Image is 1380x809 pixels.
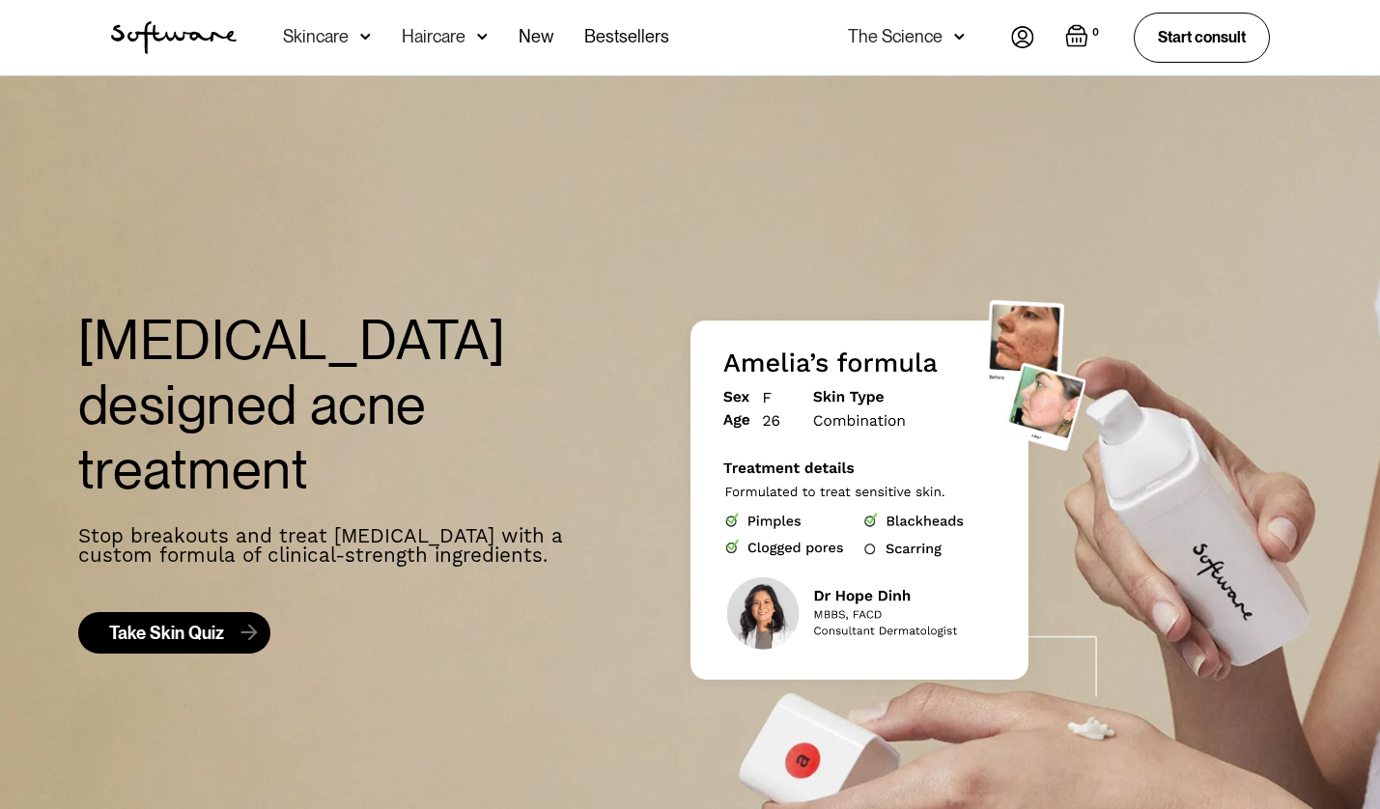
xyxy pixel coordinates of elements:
[1134,13,1270,62] a: Start consult
[690,321,1028,680] img: Amelia formula profile
[402,27,465,46] div: Haircare
[78,308,638,503] h1: [MEDICAL_DATA] designed acne treatment
[477,27,488,46] img: arrow down
[78,612,270,655] a: Take Skin Quiz
[111,21,237,54] a: home
[360,27,371,46] img: arrow down
[78,526,638,566] p: Stop breakouts and treat [MEDICAL_DATA] with a custom formula of clinical-strength ingredients.
[848,27,943,46] div: The Science
[1004,362,1085,452] img: After image of a woman without acne
[283,27,349,46] div: Skincare
[1088,24,1103,42] div: 0
[985,299,1063,387] img: Before image of a woman with acne
[1065,24,1103,51] a: Open cart
[954,27,965,46] img: arrow down
[111,21,237,54] img: Software Logo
